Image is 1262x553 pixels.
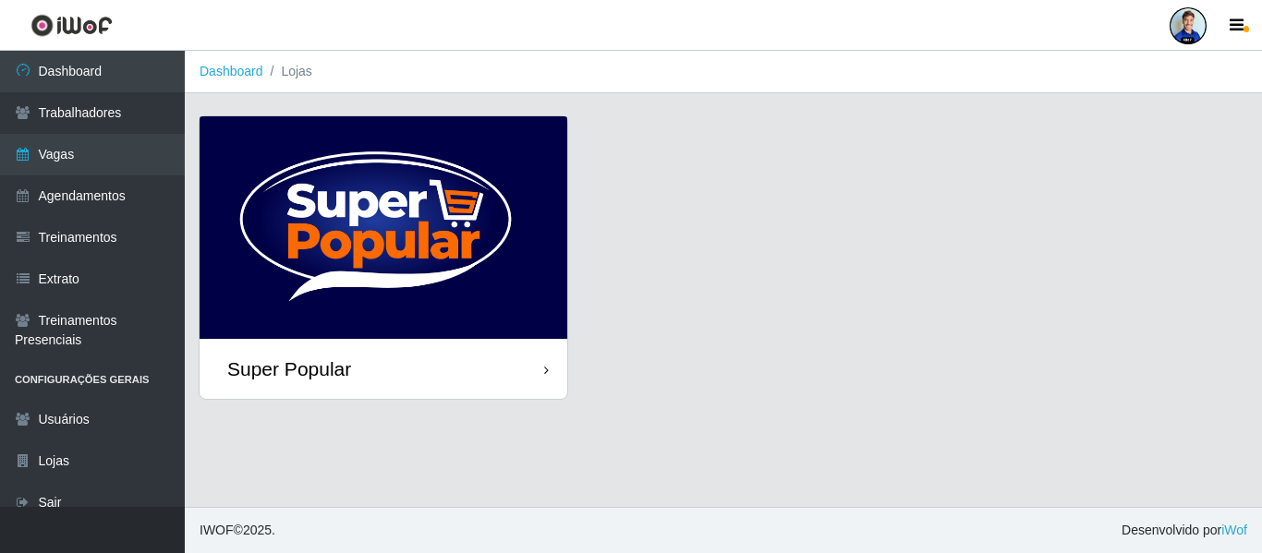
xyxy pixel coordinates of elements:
[227,357,351,380] div: Super Popular
[263,62,312,81] li: Lojas
[200,523,234,537] span: IWOF
[1122,521,1247,540] span: Desenvolvido por
[185,51,1262,93] nav: breadcrumb
[200,116,567,399] a: Super Popular
[200,116,567,339] img: cardImg
[30,14,113,37] img: CoreUI Logo
[200,64,263,78] a: Dashboard
[1221,523,1247,537] a: iWof
[200,521,275,540] span: © 2025 .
